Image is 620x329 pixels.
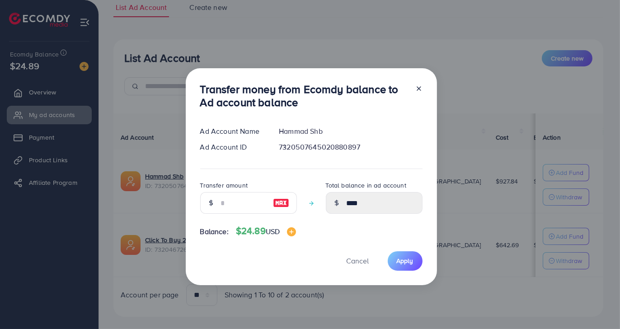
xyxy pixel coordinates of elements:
[200,83,408,109] h3: Transfer money from Ecomdy balance to Ad account balance
[347,256,369,266] span: Cancel
[287,227,296,236] img: image
[582,288,613,322] iframe: Chat
[193,126,272,136] div: Ad Account Name
[266,226,280,236] span: USD
[200,181,248,190] label: Transfer amount
[236,226,296,237] h4: $24.89
[335,251,380,271] button: Cancel
[388,251,423,271] button: Apply
[273,197,289,208] img: image
[272,126,429,136] div: Hammad Shb
[193,142,272,152] div: Ad Account ID
[200,226,229,237] span: Balance:
[397,256,413,265] span: Apply
[272,142,429,152] div: 7320507645020880897
[326,181,406,190] label: Total balance in ad account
